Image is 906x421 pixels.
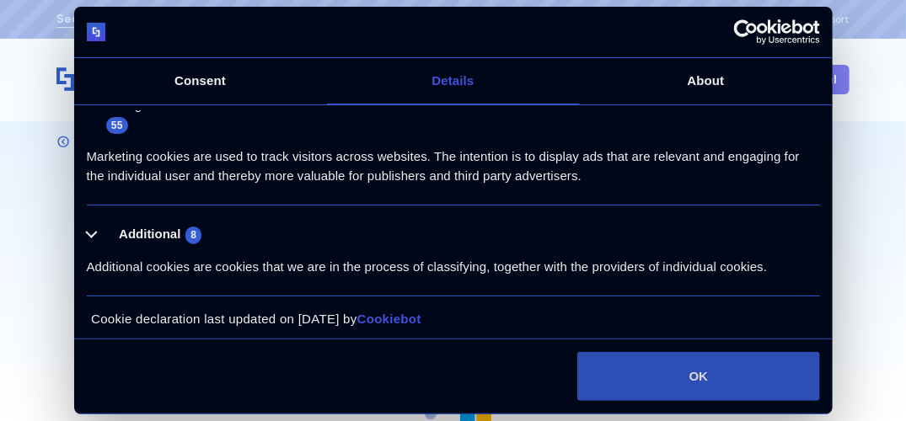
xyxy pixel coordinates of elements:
[87,259,768,274] span: Additional cookies are cookies that we are in the process of classifying, together with the provi...
[357,312,421,326] a: Cookiebot
[327,58,580,104] a: Details
[580,58,833,104] a: About
[577,352,819,401] button: OK
[87,23,106,42] img: logo
[87,149,800,183] span: Marketing cookies are used to track visitors across websites. The intention is to display ads tha...
[56,10,190,28] a: Search & Filter Toolbar
[87,224,212,245] button: Additional (8)
[56,133,176,149] a: Back to Elements
[822,340,906,421] iframe: Chat Widget
[74,58,327,104] a: Consent
[56,67,194,93] a: Home
[673,19,820,45] a: Usercentrics Cookiebot - opens in a new window
[78,309,828,342] div: Cookie declaration last updated on [DATE] by
[106,117,128,134] span: 55
[185,226,201,243] span: 8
